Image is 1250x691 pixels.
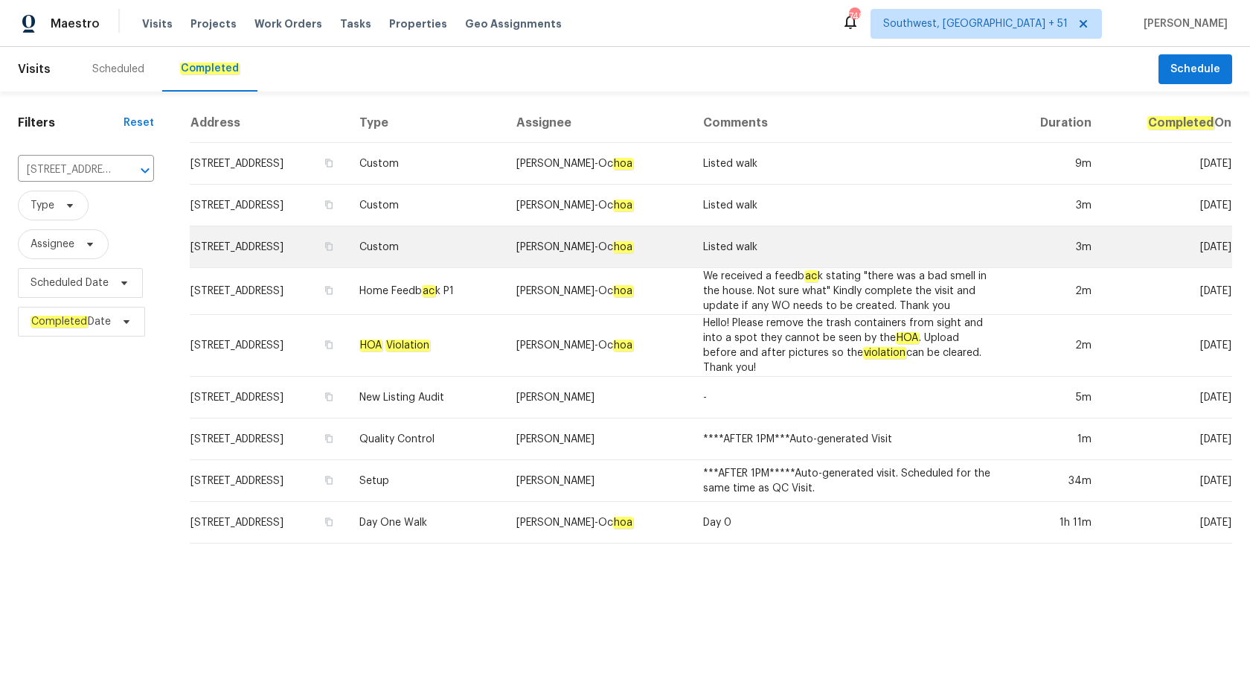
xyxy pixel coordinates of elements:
button: Copy Address [322,432,336,445]
button: Copy Address [322,390,336,404]
td: - [691,377,1004,418]
em: hoa [613,517,633,529]
em: violation [863,347,906,359]
span: Projects [190,16,237,31]
td: [STREET_ADDRESS] [190,377,347,418]
td: [PERSON_NAME]-Oc [504,185,691,226]
em: Completed [31,316,88,328]
td: 2m [1004,268,1103,315]
td: [PERSON_NAME] [504,377,691,418]
button: Copy Address [322,156,336,170]
button: Schedule [1158,54,1232,85]
td: Listed walk [691,226,1004,268]
span: Maestro [51,16,100,31]
td: [STREET_ADDRESS] [190,418,347,460]
th: Address [190,104,347,143]
em: ac [422,285,435,297]
span: Tasks [340,19,371,29]
td: [STREET_ADDRESS] [190,185,347,226]
td: New Listing Audit [347,377,504,418]
span: Southwest, [GEOGRAPHIC_DATA] + 51 [883,16,1068,31]
span: Visits [142,16,173,31]
em: ac [804,270,818,282]
td: 3m [1004,185,1103,226]
button: Copy Address [322,474,336,487]
td: Custom [347,226,504,268]
td: [STREET_ADDRESS] [190,315,347,377]
em: Completed [1147,116,1214,130]
td: [PERSON_NAME]-Oc [504,268,691,315]
td: Quality Control [347,418,504,460]
td: 5m [1004,377,1103,418]
button: Copy Address [322,240,336,253]
td: 3m [1004,226,1103,268]
th: Duration [1004,104,1103,143]
td: [PERSON_NAME]-Oc [504,226,691,268]
td: [STREET_ADDRESS] [190,226,347,268]
td: 9m [1004,143,1103,185]
input: Search for an address... [18,159,112,182]
em: hoa [613,241,633,253]
td: [PERSON_NAME] [504,418,691,460]
em: hoa [613,200,633,211]
span: Schedule [1170,60,1220,79]
button: Copy Address [322,515,336,529]
td: [STREET_ADDRESS] [190,143,347,185]
th: Type [347,104,504,143]
em: hoa [613,340,633,351]
td: ****AFTER 1PM***Auto-generated Visit [691,418,1004,460]
div: 749 [849,9,859,24]
td: [DATE] [1103,268,1232,315]
td: [STREET_ADDRESS] [190,460,347,502]
th: On [1103,104,1232,143]
td: [PERSON_NAME]-Oc [504,143,691,185]
td: [DATE] [1103,185,1232,226]
button: Copy Address [322,338,336,351]
td: 2m [1004,315,1103,377]
td: 1m [1004,418,1103,460]
em: Completed [180,63,240,74]
td: Setup [347,460,504,502]
span: Date [31,314,111,329]
td: [DATE] [1103,418,1232,460]
h1: Filters [18,115,124,130]
td: [PERSON_NAME] [504,460,691,502]
td: Custom [347,143,504,185]
td: [PERSON_NAME]-Oc [504,502,691,544]
td: [DATE] [1103,377,1232,418]
span: Assignee [31,237,74,252]
th: Comments [691,104,1004,143]
div: Reset [124,115,154,130]
td: Listed walk [691,143,1004,185]
td: [DATE] [1103,315,1232,377]
span: [PERSON_NAME] [1138,16,1228,31]
td: 34m [1004,460,1103,502]
th: Assignee [504,104,691,143]
em: HOA [896,332,919,344]
td: [DATE] [1103,143,1232,185]
em: hoa [613,285,633,297]
td: [PERSON_NAME]-Oc [504,315,691,377]
td: Day One Walk [347,502,504,544]
td: [STREET_ADDRESS] [190,268,347,315]
span: Properties [389,16,447,31]
em: HOA [359,340,382,351]
em: Violation [385,340,430,351]
em: hoa [613,158,633,170]
td: Day 0 [691,502,1004,544]
span: Geo Assignments [465,16,562,31]
td: Custom [347,185,504,226]
td: Hello! Please remove the trash containers from sight and into a spot they cannot be seen by the .... [691,315,1004,377]
button: Open [135,160,156,181]
td: [STREET_ADDRESS] [190,502,347,544]
td: [DATE] [1103,502,1232,544]
span: Work Orders [254,16,322,31]
td: [DATE] [1103,226,1232,268]
td: [DATE] [1103,460,1232,502]
button: Copy Address [322,284,336,297]
span: Type [31,198,54,213]
div: Scheduled [92,62,144,77]
td: ***AFTER 1PM*****Auto-generated visit. Scheduled for the same time as QC Visit. [691,460,1004,502]
td: Home Feedb k P1 [347,268,504,315]
span: Scheduled Date [31,276,109,290]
